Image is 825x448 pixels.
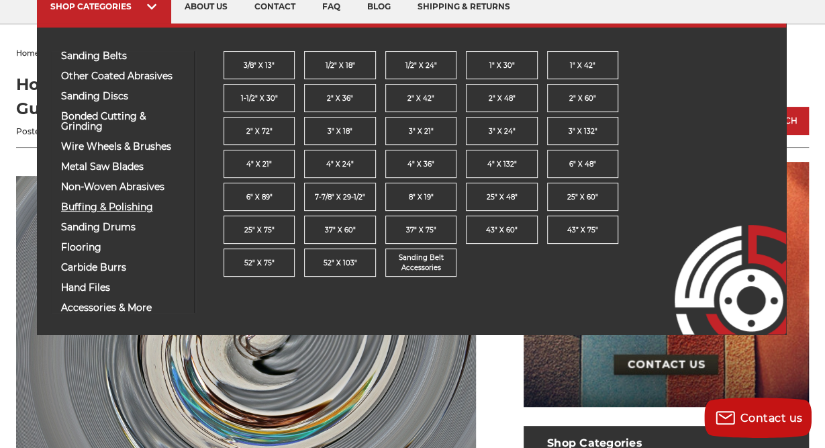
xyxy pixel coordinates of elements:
[487,159,516,169] span: 4" x 132"
[246,159,272,169] span: 4" x 21"
[16,126,403,138] p: Posted by [PERSON_NAME] on [DATE]
[569,159,596,169] span: 6" x 48"
[408,126,433,136] span: 3" x 21"
[61,222,185,232] span: sanding drums
[324,258,357,268] span: 52" x 103"
[489,60,514,71] span: 1" x 30"
[315,192,365,202] span: 7-7/8" x 29-1/2"
[61,142,185,152] span: wire wheels & brushes
[16,73,403,121] h1: How to Polish Aluminum - A Beginner’s Guide
[61,202,185,212] span: buffing & polishing
[328,126,352,136] span: 3" x 18"
[405,225,436,235] span: 37" x 75"
[61,91,185,101] span: sanding discs
[327,93,353,103] span: 2" x 36"
[326,159,354,169] span: 4" x 24"
[244,60,275,71] span: 3/8" x 13"
[488,93,515,103] span: 2" x 48"
[567,225,598,235] span: 43” x 75"
[241,93,278,103] span: 1-1/2" x 30"
[61,242,185,253] span: flooring
[405,60,436,71] span: 1/2" x 24"
[740,412,803,424] span: Contact us
[61,182,185,192] span: non-woven abrasives
[244,258,275,268] span: 52" x 75"
[61,51,185,61] span: sanding belts
[650,185,786,334] img: Empire Abrasives Logo Image
[244,225,275,235] span: 25" x 75"
[704,398,812,438] button: Contact us
[488,126,515,136] span: 3" x 24"
[408,192,433,202] span: 8" x 19"
[386,253,456,273] span: Sanding Belt Accessories
[61,111,185,132] span: bonded cutting & grinding
[568,126,597,136] span: 3" x 132"
[569,93,596,103] span: 2" x 60"
[16,48,40,58] a: home
[50,1,158,11] div: SHOP CATEGORIES
[61,303,185,313] span: accessories & more
[61,263,185,273] span: carbide burrs
[486,225,518,235] span: 43" x 60"
[486,192,517,202] span: 25" x 48"
[246,126,273,136] span: 2" x 72"
[407,159,434,169] span: 4" x 36"
[567,192,598,202] span: 25" x 60"
[61,71,185,81] span: other coated abrasives
[61,283,185,293] span: hand files
[570,60,595,71] span: 1" x 42"
[407,93,434,103] span: 2" x 42"
[325,225,356,235] span: 37" x 60"
[246,192,273,202] span: 6" x 89"
[326,60,355,71] span: 1/2" x 18"
[61,162,185,172] span: metal saw blades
